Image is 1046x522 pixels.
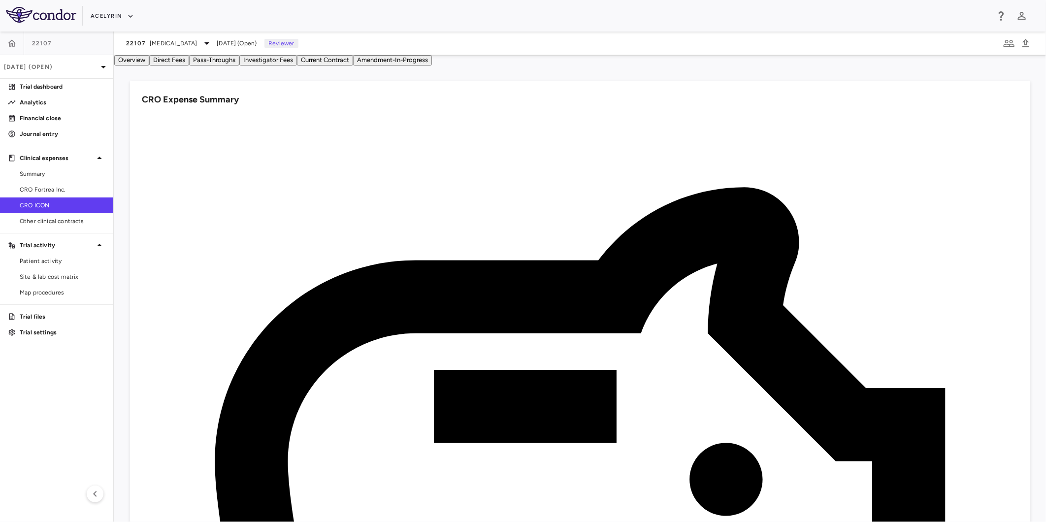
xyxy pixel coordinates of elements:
[149,55,189,65] button: Direct Fees
[239,55,297,65] button: Investigator Fees
[20,257,105,265] span: Patient activity
[20,217,105,226] span: Other clinical contracts
[20,288,105,297] span: Map procedures
[20,241,94,250] p: Trial activity
[4,63,98,71] p: [DATE] (Open)
[297,55,353,65] button: Current Contract
[20,312,105,321] p: Trial files
[20,130,105,138] p: Journal entry
[150,39,197,48] span: [MEDICAL_DATA]
[264,39,298,48] p: Reviewer
[32,39,52,47] span: 22107
[6,7,76,23] img: logo-full-BYUhSk78.svg
[20,272,105,281] span: Site & lab cost matrix
[217,39,257,48] span: [DATE] (Open)
[20,201,105,210] span: CRO ICON
[20,328,105,337] p: Trial settings
[353,55,432,65] button: Amendment-In-Progress
[114,55,149,65] button: Overview
[91,8,134,24] button: Acelyrin
[20,169,105,178] span: Summary
[126,39,146,47] span: 22107
[20,82,105,91] p: Trial dashboard
[20,98,105,107] p: Analytics
[189,55,239,65] button: Pass-Throughs
[20,114,105,123] p: Financial close
[20,154,94,163] p: Clinical expenses
[142,93,239,106] h6: CRO Expense Summary
[20,185,105,194] span: CRO Fortrea Inc.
